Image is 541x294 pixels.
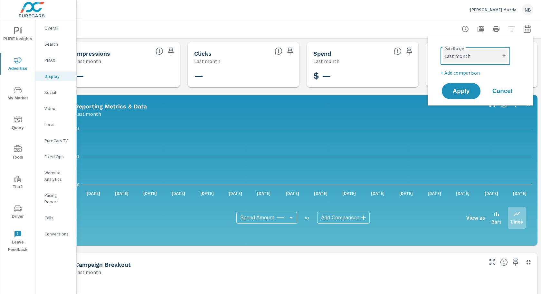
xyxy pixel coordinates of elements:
[194,70,293,81] h3: —
[35,55,76,65] div: PMAX
[35,87,76,97] div: Social
[395,190,417,197] p: [DATE]
[2,230,33,253] span: Leave Feedback
[236,212,297,224] div: Spend Amount
[442,83,480,99] button: Apply
[44,121,71,128] p: Local
[511,218,523,225] p: Lines
[321,215,359,221] span: Add Comparison
[44,57,71,63] p: PMAX
[44,73,71,79] p: Display
[35,229,76,239] div: Conversions
[313,50,331,57] h5: Spend
[44,192,71,205] p: Pacing Report
[44,105,71,112] p: Video
[474,23,487,35] button: "Export Report to PDF"
[2,116,33,132] span: Query
[483,83,522,99] button: Cancel
[35,136,76,145] div: PureCars TV
[35,168,76,184] div: Website Analytics
[156,47,163,55] span: The number of times an ad was shown on your behalf.
[82,190,105,197] p: [DATE]
[2,57,33,72] span: Advertise
[275,47,282,55] span: The number of times an ad was clicked by a consumer.
[75,50,110,57] h5: Impressions
[44,231,71,237] p: Conversions
[166,46,176,56] span: Save this to your personalized report
[196,190,218,197] p: [DATE]
[480,190,503,197] p: [DATE]
[75,110,101,118] p: Last month
[44,170,71,182] p: Website Analytics
[75,57,101,65] p: Last month
[338,190,360,197] p: [DATE]
[2,175,33,191] span: Tier2
[285,46,295,56] span: Save this to your personalized report
[491,218,501,225] p: Bars
[224,190,247,197] p: [DATE]
[44,89,71,96] p: Social
[470,7,517,13] p: [PERSON_NAME] Mazda
[451,190,474,197] p: [DATE]
[35,104,76,113] div: Video
[404,46,414,56] span: Save this to your personalized report
[194,50,212,57] h5: Clicks
[75,70,174,81] h3: —
[75,127,80,131] text: $1
[313,57,339,65] p: Last month
[75,183,80,187] text: $0
[448,88,474,94] span: Apply
[394,47,402,55] span: The amount of money spent on advertising during the period.
[466,215,485,221] h6: View as
[2,27,33,43] span: PURE Insights
[75,268,101,276] p: Last month
[2,205,33,220] span: Driver
[75,155,80,159] text: $1
[522,4,533,15] div: NB
[139,190,161,197] p: [DATE]
[44,137,71,144] p: PureCars TV
[44,41,71,47] p: Search
[313,70,412,81] h3: $ —
[297,215,317,221] p: vs
[44,215,71,221] p: Calls
[490,23,503,35] button: Print Report
[35,190,76,207] div: Pacing Report
[2,145,33,161] span: Tools
[508,190,531,197] p: [DATE]
[35,152,76,161] div: Fixed Ops
[35,120,76,129] div: Local
[110,190,133,197] p: [DATE]
[441,69,523,77] p: + Add comparison
[194,57,220,65] p: Last month
[487,257,498,267] button: Make Fullscreen
[35,71,76,81] div: Display
[35,23,76,33] div: Overall
[500,258,508,266] span: This is a summary of Display performance results by campaign. Each column can be sorted.
[2,86,33,102] span: My Market
[521,23,534,35] button: Select Date Range
[252,190,275,197] p: [DATE]
[309,190,332,197] p: [DATE]
[35,213,76,223] div: Calls
[423,190,446,197] p: [DATE]
[510,257,521,267] span: Save this to your personalized report
[35,39,76,49] div: Search
[75,261,131,268] h5: Campaign Breakout
[366,190,389,197] p: [DATE]
[489,88,515,94] span: Cancel
[75,103,147,110] h5: Reporting Metrics & Data
[0,19,35,256] div: nav menu
[167,190,190,197] p: [DATE]
[317,212,370,224] div: Add Comparison
[281,190,304,197] p: [DATE]
[44,153,71,160] p: Fixed Ops
[44,25,71,31] p: Overall
[240,215,274,221] span: Spend Amount
[523,257,534,267] button: Minimize Widget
